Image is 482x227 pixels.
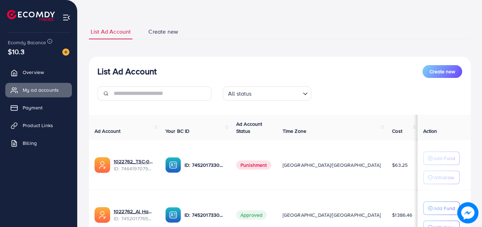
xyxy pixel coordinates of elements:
[423,171,460,184] button: Withdraw
[433,204,455,212] p: Add Fund
[114,165,154,172] span: ID: 7464197079427137537
[95,207,110,223] img: ic-ads-acc.e4c84228.svg
[423,127,437,135] span: Action
[114,158,154,172] div: <span class='underline'>1022762_TSC-01_1737893822201</span></br>7464197079427137537
[23,86,59,93] span: My ad accounts
[5,65,72,79] a: Overview
[430,68,455,75] span: Create new
[457,202,478,223] img: image
[223,86,311,101] div: Search for option
[423,152,460,165] button: Add Fund
[114,158,154,165] a: 1022762_TSC-01_1737893822201
[227,89,253,99] span: All status
[392,161,408,169] span: $63.25
[97,66,157,76] h3: List Ad Account
[254,87,300,99] input: Search for option
[185,161,225,169] p: ID: 7452017330445533200
[5,83,72,97] a: My ad accounts
[433,154,455,163] p: Add Fund
[283,161,381,169] span: [GEOGRAPHIC_DATA]/[GEOGRAPHIC_DATA]
[62,13,70,22] img: menu
[5,101,72,115] a: Payment
[23,69,44,76] span: Overview
[148,28,178,36] span: Create new
[23,104,42,111] span: Payment
[165,127,190,135] span: Your BC ID
[283,211,381,219] span: [GEOGRAPHIC_DATA]/[GEOGRAPHIC_DATA]
[114,208,154,222] div: <span class='underline'>1022762_Al Hamd Traders_1735058097282</span></br>7452017765898354704
[236,210,267,220] span: Approved
[23,140,37,147] span: Billing
[62,49,69,56] img: image
[95,157,110,173] img: ic-ads-acc.e4c84228.svg
[95,127,121,135] span: Ad Account
[5,118,72,132] a: Product Links
[185,211,225,219] p: ID: 7452017330445533200
[392,211,412,219] span: $1386.46
[8,39,46,46] span: Ecomdy Balance
[5,136,72,150] a: Billing
[114,215,154,222] span: ID: 7452017765898354704
[283,127,306,135] span: Time Zone
[165,157,181,173] img: ic-ba-acc.ded83a64.svg
[165,207,181,223] img: ic-ba-acc.ded83a64.svg
[392,127,402,135] span: Cost
[114,208,154,215] a: 1022762_Al Hamd Traders_1735058097282
[433,173,454,182] p: Withdraw
[423,202,460,215] button: Add Fund
[423,65,462,78] button: Create new
[91,28,131,36] span: List Ad Account
[7,10,55,21] img: logo
[236,160,271,170] span: Punishment
[236,120,262,135] span: Ad Account Status
[8,46,24,57] span: $10.3
[23,122,53,129] span: Product Links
